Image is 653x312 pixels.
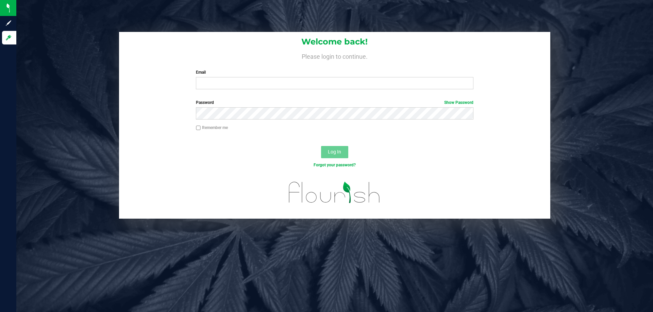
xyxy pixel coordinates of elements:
[119,52,550,60] h4: Please login to continue.
[196,100,214,105] span: Password
[321,146,348,158] button: Log In
[314,163,356,167] a: Forgot your password?
[5,20,12,26] inline-svg: Sign up
[196,125,228,131] label: Remember me
[5,34,12,41] inline-svg: Log in
[196,126,201,130] input: Remember me
[281,175,388,210] img: flourish_logo.svg
[119,37,550,46] h1: Welcome back!
[444,100,473,105] a: Show Password
[196,69,473,75] label: Email
[328,149,341,154] span: Log In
